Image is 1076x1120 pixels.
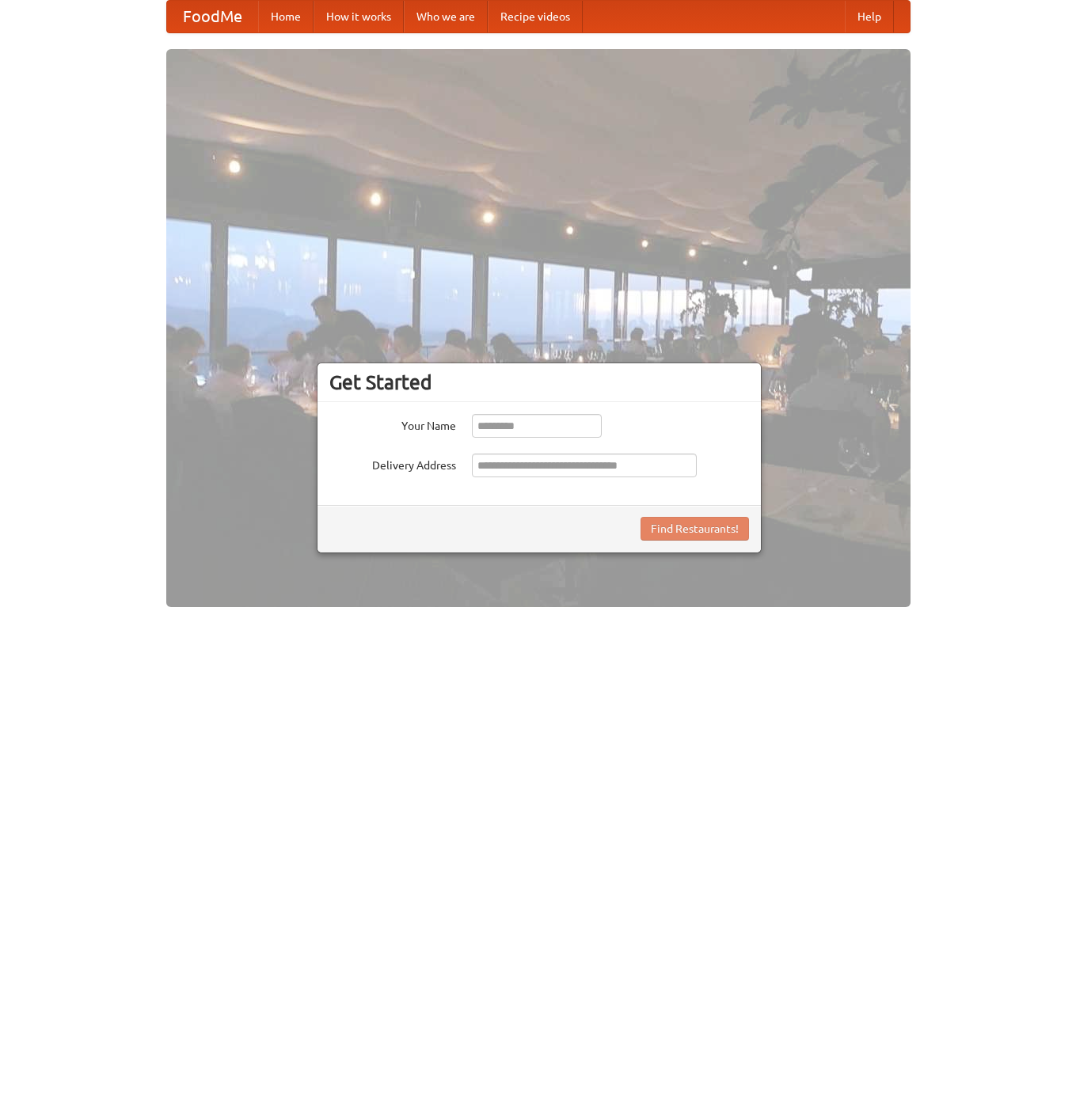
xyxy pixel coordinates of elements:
[329,414,456,434] label: Your Name
[845,1,894,32] a: Help
[404,1,488,32] a: Who we are
[314,1,404,32] a: How it works
[167,1,258,32] a: FoodMe
[329,454,456,473] label: Delivery Address
[329,370,749,394] h3: Get Started
[641,517,749,541] button: Find Restaurants!
[258,1,314,32] a: Home
[488,1,583,32] a: Recipe videos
